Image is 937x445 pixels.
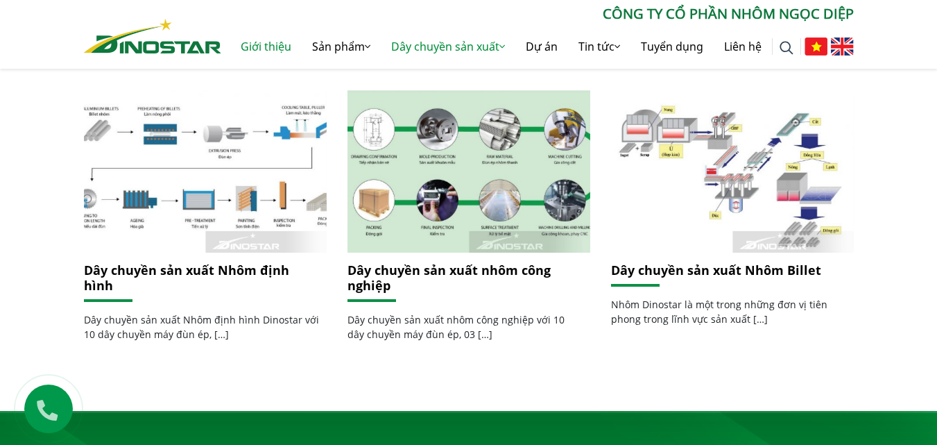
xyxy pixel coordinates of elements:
[347,262,551,294] a: Dây chuyền sản xuất nhôm công nghiệp
[714,24,772,69] a: Liên hệ
[611,90,854,253] a: Dây chuyền sản xuất Nhôm Billet
[83,90,326,253] img: Dây chuyền sản xuất Nhôm định hình
[84,19,221,53] img: Nhôm Dinostar
[347,90,590,253] img: Dây chuyền sản xuất nhôm công nghiệp
[611,297,847,326] p: Nhôm Dinostar là một trong những đơn vị tiên phong trong lĩnh vực sản xuất […]
[515,24,568,69] a: Dự án
[84,312,320,342] p: Dây chuyền sản xuất Nhôm định hình Dinostar với 10 dây chuyền máy đùn ép, […]
[610,90,853,253] img: Dây chuyền sản xuất Nhôm Billet
[230,24,302,69] a: Giới thiệu
[805,37,827,56] img: Tiếng Việt
[84,90,327,253] a: Dây chuyền sản xuất Nhôm định hình
[381,24,515,69] a: Dây chuyền sản xuất
[611,262,821,278] a: Dây chuyền sản xuất Nhôm Billet
[568,24,630,69] a: Tin tức
[780,41,793,55] img: search
[630,24,714,69] a: Tuyển dụng
[347,312,583,342] p: Dây chuyền sản xuất nhôm công nghiệp với 10 dây chuyền máy đùn ép, 03 […]
[221,3,854,24] p: CÔNG TY CỔ PHẦN NHÔM NGỌC DIỆP
[347,90,590,253] a: Dây chuyền sản xuất nhôm công nghiệp
[302,24,381,69] a: Sản phẩm
[831,37,854,56] img: English
[84,262,289,294] a: Dây chuyền sản xuất Nhôm định hình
